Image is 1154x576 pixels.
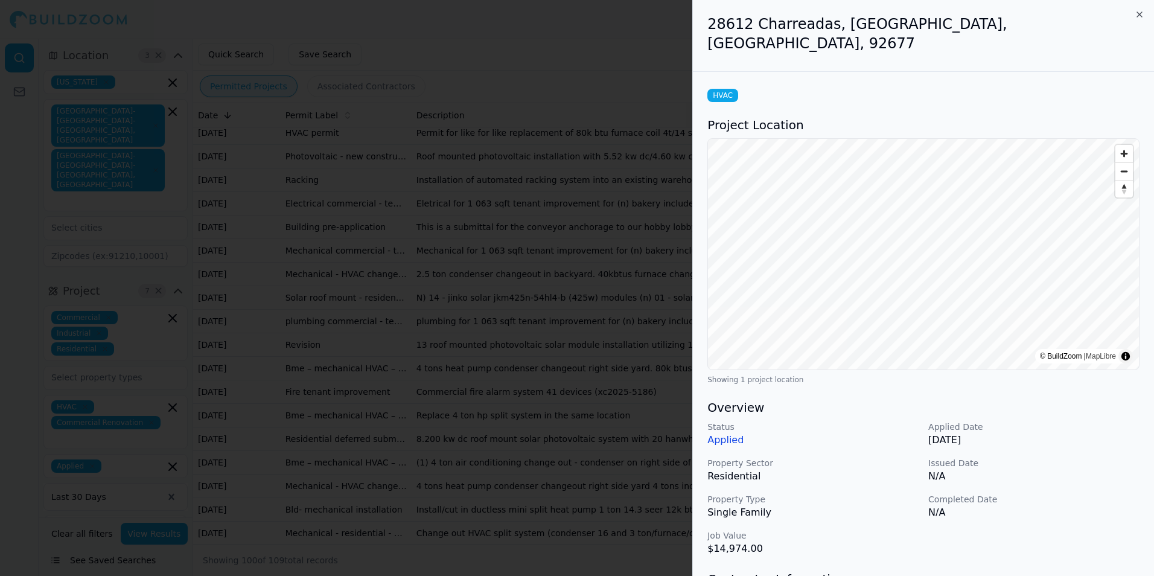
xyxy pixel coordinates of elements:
[707,457,919,469] p: Property Sector
[707,375,1140,385] div: Showing 1 project location
[707,542,919,556] p: $14,974.00
[707,469,919,484] p: Residential
[707,433,919,447] p: Applied
[708,139,1139,370] canvas: Map
[928,469,1140,484] p: N/A
[707,14,1140,53] h2: 28612 Charreadas, [GEOGRAPHIC_DATA], [GEOGRAPHIC_DATA], 92677
[707,399,1140,416] h3: Overview
[707,421,919,433] p: Status
[707,493,919,505] p: Property Type
[928,433,1140,447] p: [DATE]
[928,493,1140,505] p: Completed Date
[928,505,1140,520] p: N/A
[707,530,919,542] p: Job Value
[928,457,1140,469] p: Issued Date
[707,89,738,102] span: HVAC
[928,421,1140,433] p: Applied Date
[1115,162,1133,180] button: Zoom out
[1086,352,1116,360] a: MapLibre
[1040,350,1116,362] div: © BuildZoom |
[707,505,919,520] p: Single Family
[1115,145,1133,162] button: Zoom in
[1115,180,1133,197] button: Reset bearing to north
[1118,349,1133,363] summary: Toggle attribution
[707,117,1140,133] h3: Project Location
